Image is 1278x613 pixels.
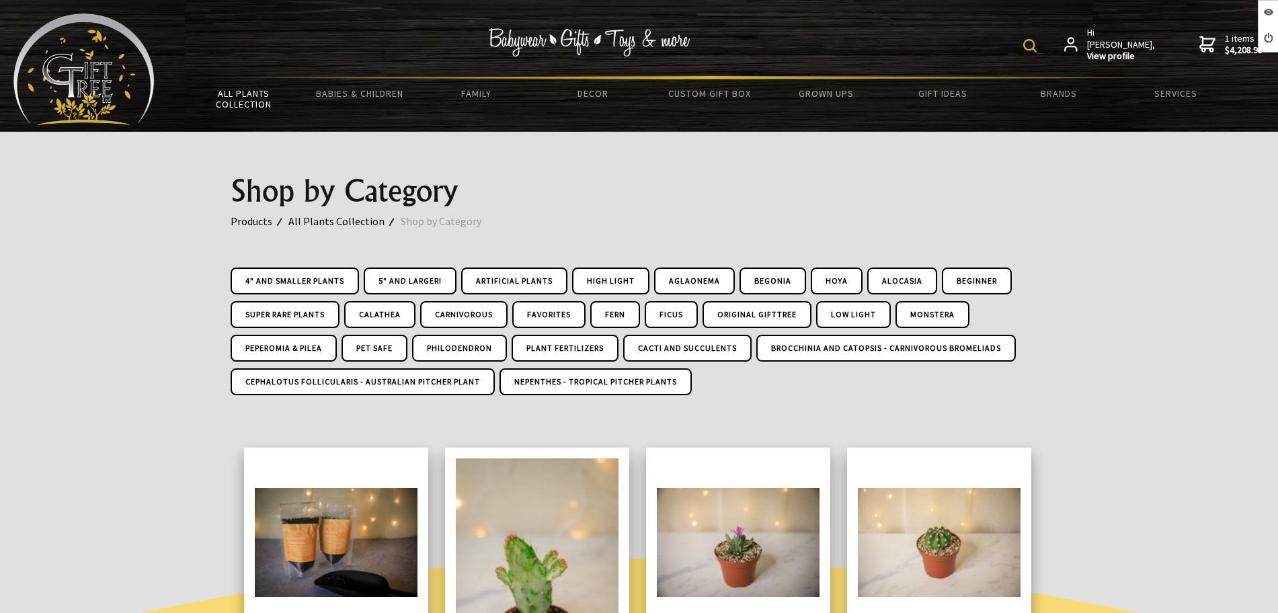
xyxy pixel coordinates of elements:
a: Gift Ideas [884,79,1000,108]
a: High Light [572,268,649,294]
a: Decor [534,79,651,108]
a: Beginner [942,268,1012,294]
a: Pet Safe [342,335,407,362]
a: Cephalotus Follicularis - Australian Pitcher Plant [231,368,495,395]
a: Original GiftTree [703,301,811,328]
a: Calathea [344,301,415,328]
a: Grown Ups [768,79,884,108]
a: 4" and Smaller Plants [231,268,359,294]
a: Philodendron [412,335,507,362]
a: Peperomia & Pilea [231,335,337,362]
a: Custom Gift Box [651,79,768,108]
a: Shop by Category [401,212,497,230]
a: Alocasia [867,268,937,294]
a: Fern [590,301,640,328]
a: Super Rare Plants [231,301,340,328]
span: Hi [PERSON_NAME], [1087,27,1156,63]
a: Begonia [740,268,806,294]
a: Babies & Children [302,79,418,108]
span: 1 items [1225,32,1263,56]
a: Services [1117,79,1234,108]
a: Brocchinia And Catopsis - Carnivorous Bromeliads [756,335,1016,362]
a: All Plants Collection [186,79,302,118]
img: Babyware - Gifts - Toys and more... [13,13,155,125]
a: Plant Fertilizers [512,335,618,362]
a: Aglaonema [654,268,735,294]
a: Cacti and Succulents [623,335,752,362]
strong: View profile [1087,50,1156,63]
a: Ficus [645,301,698,328]
a: 5" and Larger! [364,268,456,294]
a: Favorites [512,301,586,328]
a: All Plants Collection [288,212,401,230]
a: Artificial Plants [461,268,567,294]
a: Products [231,212,288,230]
a: Hi [PERSON_NAME],View profile [1064,27,1156,63]
img: product search [1023,39,1037,52]
a: Carnivorous [420,301,508,328]
a: Monstera [895,301,969,328]
a: Family [418,79,534,108]
h1: Shop by Category [231,175,1048,207]
img: Babywear - Gifts - Toys & more [488,28,690,56]
a: Low Light [816,301,891,328]
a: Brands [1001,79,1117,108]
strong: $4,208.99 [1225,44,1263,56]
a: Nepenthes - Tropical Pitcher Plants [500,368,692,395]
a: Hoya [811,268,863,294]
a: 1 items$4,208.99 [1199,27,1263,63]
